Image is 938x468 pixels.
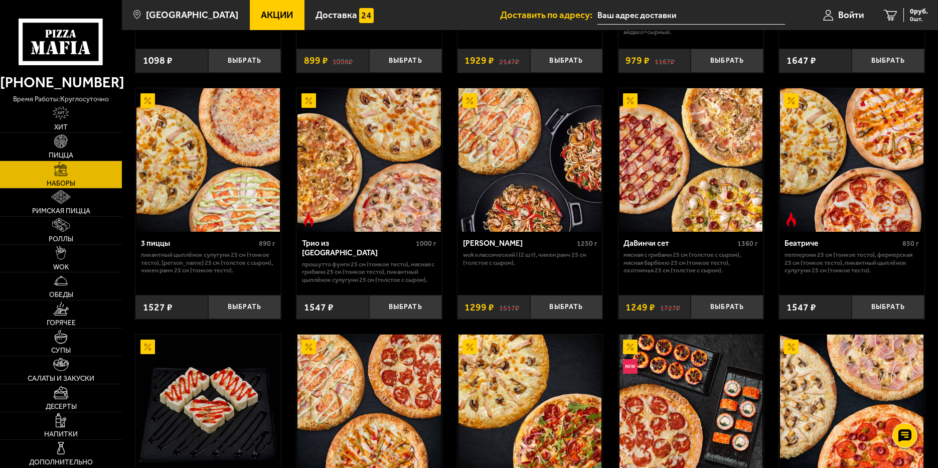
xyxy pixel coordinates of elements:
[597,6,785,25] input: Ваш адрес доставки
[302,260,436,284] p: Прошутто Фунги 25 см (тонкое тесто), Мясная с грибами 25 см (тонкое тесто), Пикантный цыплёнок су...
[302,239,413,257] div: Трио из [GEOGRAPHIC_DATA]
[51,347,71,354] span: Супы
[463,239,574,248] div: [PERSON_NAME]
[910,8,928,15] span: 0 руб.
[462,93,477,108] img: Акционный
[779,88,924,231] a: АкционныйОстрое блюдоБеатриче
[787,302,816,312] span: 1547 ₽
[47,180,75,187] span: Наборы
[499,56,519,65] s: 2147 ₽
[618,88,763,231] a: АкционныйДаВинчи сет
[297,88,440,231] img: Трио из Рио
[146,11,238,20] span: [GEOGRAPHIC_DATA]
[784,340,799,354] img: Акционный
[47,320,76,327] span: Горячее
[464,302,494,312] span: 1299 ₽
[463,251,597,266] p: Wok классический L (2 шт), Чикен Ранч 25 см (толстое с сыром).
[619,88,762,231] img: ДаВинчи сет
[44,431,78,438] span: Напитки
[141,239,256,248] div: 3 пиццы
[304,56,328,65] span: 899 ₽
[369,295,442,319] button: Выбрать
[458,88,601,231] img: Вилла Капри
[626,302,655,312] span: 1249 ₽
[784,212,799,227] img: Острое блюдо
[140,340,155,354] img: Акционный
[785,251,919,274] p: Пепперони 25 см (тонкое тесто), Фермерская 25 см (тонкое тесто), Пикантный цыплёнок сулугуни 25 с...
[838,11,864,20] span: Войти
[208,295,281,319] button: Выбрать
[530,49,603,73] button: Выбрать
[623,340,638,354] img: Акционный
[32,208,90,215] span: Римская пицца
[301,340,316,354] img: Акционный
[852,295,924,319] button: Выбрать
[261,11,293,20] span: Акции
[53,264,69,271] span: WOK
[301,93,316,108] img: Акционный
[301,212,316,227] img: Острое блюдо
[623,251,758,274] p: Мясная с грибами 25 см (толстое с сыром), Мясная Барбекю 25 см (тонкое тесто), Охотничья 25 см (т...
[54,124,68,131] span: Хит
[369,49,442,73] button: Выбрать
[46,403,77,410] span: Десерты
[316,11,357,20] span: Доставка
[852,49,924,73] button: Выбрать
[500,11,597,20] span: Доставить по адресу:
[785,239,900,248] div: Беатриче
[655,56,675,65] s: 1167 ₽
[304,302,334,312] span: 1547 ₽
[910,16,928,22] span: 0 шт.
[416,239,436,248] span: 1000 г
[49,152,73,159] span: Пицца
[140,93,155,108] img: Акционный
[136,88,279,231] img: 3 пиццы
[457,88,602,231] a: АкционныйВилла Капри
[28,375,94,382] span: Салаты и закуски
[143,56,173,65] span: 1098 ₽
[623,93,638,108] img: Акционный
[780,88,923,231] img: Беатриче
[296,88,441,231] a: АкционныйОстрое блюдоТрио из Рио
[359,8,374,23] img: 15daf4d41897b9f0e9f617042186c801.svg
[49,291,73,298] span: Обеды
[737,239,758,248] span: 1360 г
[902,239,919,248] span: 850 г
[464,56,494,65] span: 1929 ₽
[691,49,763,73] button: Выбрать
[660,302,680,312] s: 1727 ₽
[577,239,597,248] span: 1250 г
[784,93,799,108] img: Акционный
[333,56,353,65] s: 1098 ₽
[141,251,275,274] p: Пикантный цыплёнок сулугуни 25 см (тонкое тесто), [PERSON_NAME] 25 см (толстое с сыром), Чикен Ра...
[462,340,477,354] img: Акционный
[143,302,173,312] span: 1527 ₽
[626,56,650,65] span: 979 ₽
[787,56,816,65] span: 1647 ₽
[691,295,763,319] button: Выбрать
[530,295,603,319] button: Выбрать
[623,239,735,248] div: ДаВинчи сет
[49,236,73,243] span: Роллы
[259,239,275,248] span: 890 г
[499,302,519,312] s: 1517 ₽
[623,359,638,374] img: Новинка
[29,459,93,466] span: Дополнительно
[135,88,280,231] a: Акционный3 пиццы
[208,49,281,73] button: Выбрать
